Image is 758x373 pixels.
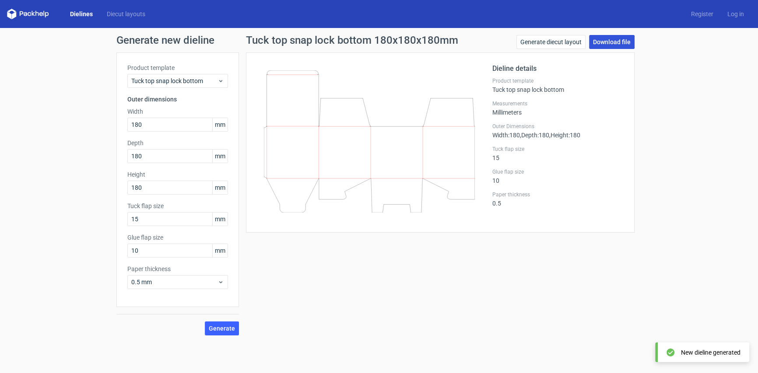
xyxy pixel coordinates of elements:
[131,77,218,85] span: Tuck top snap lock bottom
[205,321,239,335] button: Generate
[492,146,624,161] div: 15
[63,10,100,18] a: Dielines
[492,191,624,198] label: Paper thickness
[684,10,720,18] a: Register
[492,100,624,116] div: Millimeters
[127,202,228,210] label: Tuck flap size
[492,146,624,153] label: Tuck flap size
[127,63,228,72] label: Product template
[492,168,624,184] div: 10
[116,35,642,45] h1: Generate new dieline
[127,265,228,273] label: Paper thickness
[520,132,549,139] span: , Depth : 180
[681,348,740,357] div: New dieline generated
[212,181,228,194] span: mm
[492,168,624,175] label: Glue flap size
[492,191,624,207] div: 0.5
[209,325,235,331] span: Generate
[492,132,520,139] span: Width : 180
[492,77,624,93] div: Tuck top snap lock bottom
[492,123,624,130] label: Outer Dimensions
[516,35,586,49] a: Generate diecut layout
[131,278,218,286] span: 0.5 mm
[492,77,624,84] label: Product template
[212,213,228,226] span: mm
[549,132,580,139] span: , Height : 180
[212,150,228,163] span: mm
[246,35,458,45] h1: Tuck top snap lock bottom 180x180x180mm
[127,170,228,179] label: Height
[492,100,624,107] label: Measurements
[492,63,624,74] h2: Dieline details
[127,233,228,242] label: Glue flap size
[589,35,635,49] a: Download file
[127,107,228,116] label: Width
[720,10,751,18] a: Log in
[127,95,228,104] h3: Outer dimensions
[212,244,228,257] span: mm
[100,10,152,18] a: Diecut layouts
[212,118,228,131] span: mm
[127,139,228,147] label: Depth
